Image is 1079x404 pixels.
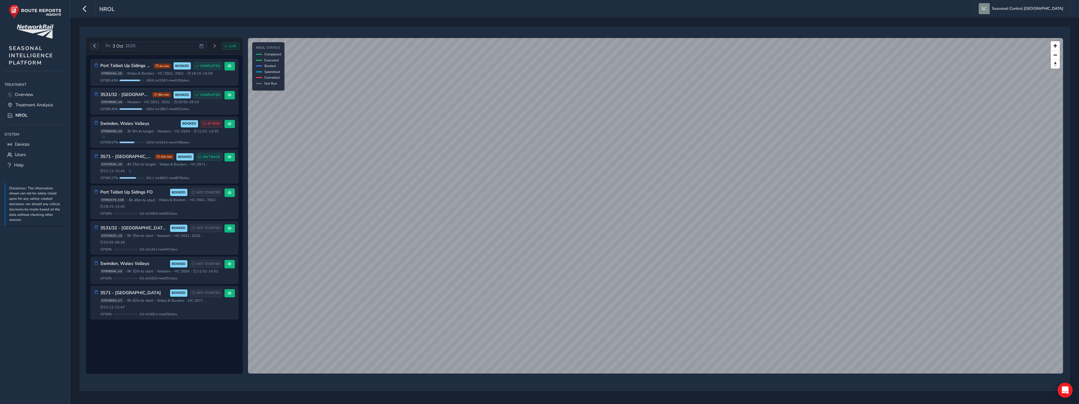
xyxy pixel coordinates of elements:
span: • [191,130,192,133]
h3: 3S71 - [GEOGRAPHIC_DATA] [100,154,153,160]
img: customer logo [17,25,53,39]
p: Disclaimer: The information shown can not be solely relied upon for any safety-related decisions,... [9,186,63,223]
span: 6h 45m to start [129,198,155,203]
span: NOT STARTED [196,290,220,295]
span: • [185,72,186,75]
div: Treatment [4,80,66,89]
div: System [4,130,66,139]
span: • [156,198,158,202]
span: • [185,299,187,302]
span: • [155,130,156,133]
span: Booked [264,64,276,68]
span: AT RISK [207,121,220,126]
span: • [124,270,126,273]
span: GPS 0 % [100,276,112,281]
span: NROL [99,5,115,14]
h3: Port Talbot Up Sidings FO [100,190,168,195]
span: 3h 9m to target [127,129,153,134]
span: NOT STARTED [196,190,220,195]
span: Help [14,162,24,168]
span: Wales & Borders [127,71,154,76]
span: • [124,100,126,104]
span: Western [157,129,171,134]
span: Not Run [264,81,277,86]
span: ST878606_v4 [100,100,123,104]
span: 4h 15m to target [127,162,156,167]
span: 0.0 mi / 365.4 mi • 0 / 56 sites [140,312,177,317]
span: 20:55 - 08:28 [100,240,125,245]
button: Zoom in [1051,41,1060,50]
img: diamond-layout [979,3,990,14]
span: • [204,299,206,302]
span: GPS 82.42 % [100,78,118,83]
span: • [172,270,173,273]
span: GPS 59.57 % [100,140,118,145]
span: 38m late [152,92,171,97]
span: Submitted [264,70,280,74]
span: • [155,72,157,75]
span: Wales & Borders [157,298,184,303]
span: BOOKED [172,261,185,267]
span: BOOKED [175,93,189,98]
span: ST878625_v3 [100,233,123,238]
span: • [172,100,173,104]
span: Western [157,269,170,274]
span: Wales & Borders [159,162,186,167]
span: HC: 3S59 [175,129,190,134]
span: 21:01 - 14:39 [194,129,219,134]
span: Western [157,233,170,238]
span: HC: 3S31, 3S32 [174,233,200,238]
span: NOT STARTED [196,261,220,267]
span: Fri [106,43,110,49]
span: 145.6 mi / 244.4 mi • 47 / 68 sites [146,140,189,145]
span: 0.0 mi / 144.2 mi • 0 / 47 sites [140,247,177,252]
span: LIVE [229,44,236,48]
canvas: Map [248,38,1063,373]
span: Wales & Borders [159,198,186,202]
span: ST878563_v7 [100,298,123,303]
span: BOOKED [175,64,189,69]
span: Treatment Analysis [15,102,53,108]
span: HC: 3S31, 3S32 [144,100,170,104]
div: Open Intercom Messenger [1058,383,1073,398]
span: 18:15 - 12:40 [100,204,125,209]
span: • [172,130,174,133]
span: Cancelled [264,75,279,80]
span: • [187,198,188,202]
span: GPS 65.37 % [100,176,118,180]
a: Users [4,149,66,160]
span: • [191,270,192,273]
span: NROL [15,112,28,118]
h3: Swindon, Wales Valleys [100,121,179,126]
h3: Swindon, Wales Valleys [100,261,168,267]
h3: Port Talbot Up Sidings ThO [100,63,152,69]
span: Devices [15,141,30,147]
span: 3 Oct [113,43,123,49]
span: 196.6 mi / 238.5 mi • 43 / 50 sites [146,78,189,83]
span: BOOKED [172,226,185,231]
h3: 3S31/32 - [GEOGRAPHIC_DATA], [GEOGRAPHIC_DATA] [GEOGRAPHIC_DATA] & [GEOGRAPHIC_DATA] [100,226,168,231]
span: GPS 0 % [100,211,112,216]
span: • [202,234,203,238]
span: 20:55 - 09:19 [174,100,199,104]
span: COMPLETED [200,64,220,69]
span: ST882444_v5 [100,71,123,76]
span: BOOKED [182,121,196,126]
span: ST882478_v10 [100,198,125,202]
span: Completed [264,52,281,57]
span: BOOKED [172,290,185,295]
span: GPS 0 % [100,312,112,317]
span: HC: 3S71 [188,298,203,303]
a: Help [4,160,66,170]
span: BOOKED [172,190,185,195]
span: 6m late [154,64,171,69]
a: NROL [4,110,66,121]
span: • [142,100,143,104]
span: • [126,198,128,202]
a: Devices [4,139,66,149]
span: 9h 42m to start [127,298,153,303]
span: 0.0 mi / 325.9 mi • 0 / 91 sites [140,276,177,281]
span: • [172,234,173,238]
span: 21:12 - 12:47 [100,305,125,310]
button: Seasonal Control [GEOGRAPHIC_DATA] [979,3,1065,14]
